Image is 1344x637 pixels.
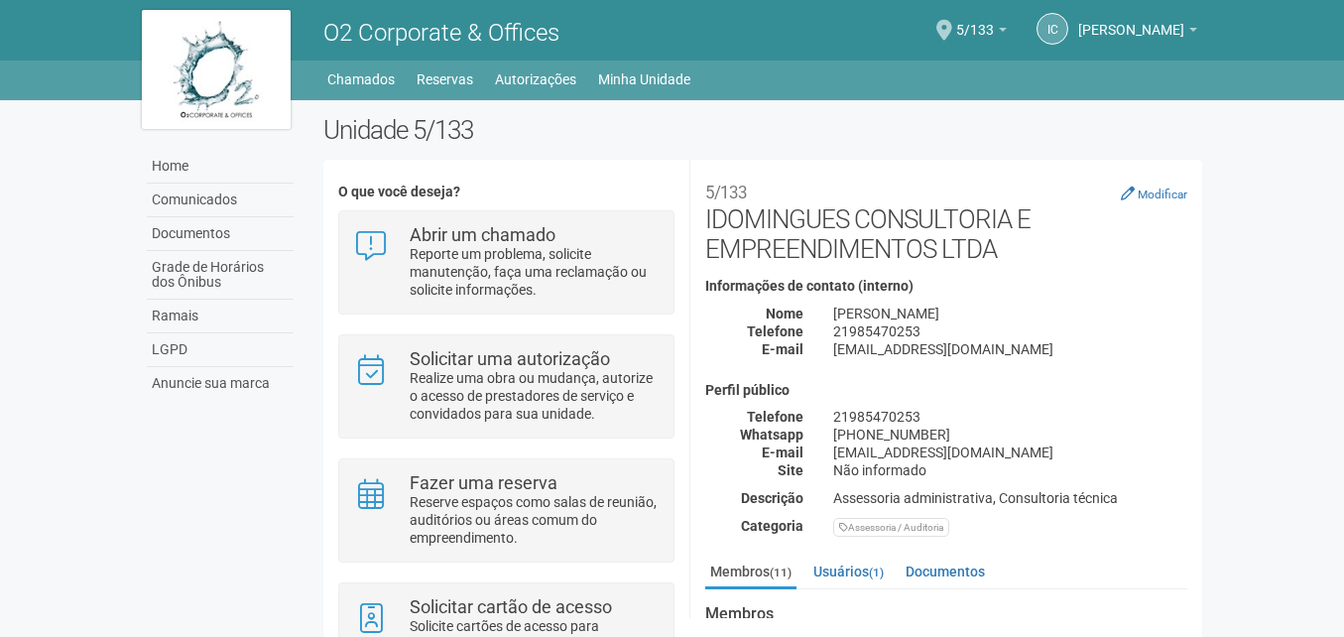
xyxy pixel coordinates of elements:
strong: Membros [705,605,1187,623]
strong: Telefone [747,323,803,339]
a: Home [147,150,294,184]
a: [PERSON_NAME] [1078,25,1197,41]
a: Usuários(1) [808,557,889,586]
div: Assessoria / Auditoria [833,518,949,537]
strong: Solicitar uma autorização [410,348,610,369]
a: Minha Unidade [598,65,690,93]
a: Membros(11) [705,557,796,589]
div: [PERSON_NAME] [818,305,1202,322]
p: Realize uma obra ou mudança, autorize o acesso de prestadores de serviço e convidados para sua un... [410,369,659,423]
a: Solicitar uma autorização Realize uma obra ou mudança, autorize o acesso de prestadores de serviç... [354,350,659,423]
div: [EMAIL_ADDRESS][DOMAIN_NAME] [818,444,1202,461]
span: 5/133 [956,3,994,38]
strong: Site [778,462,803,478]
div: Assessoria administrativa, Consultoria técnica [818,489,1202,507]
a: Documentos [147,217,294,251]
h2: Unidade 5/133 [323,115,1203,145]
small: 5/133 [705,183,747,202]
strong: E-mail [762,341,803,357]
a: Reservas [417,65,473,93]
img: logo.jpg [142,10,291,129]
span: O2 Corporate & Offices [323,19,559,47]
div: Não informado [818,461,1202,479]
strong: Descrição [741,490,803,506]
a: Chamados [327,65,395,93]
strong: Solicitar cartão de acesso [410,596,612,617]
small: Modificar [1138,188,1187,201]
p: Reporte um problema, solicite manutenção, faça uma reclamação ou solicite informações. [410,245,659,299]
a: Fazer uma reserva Reserve espaços como salas de reunião, auditórios ou áreas comum do empreendime... [354,474,659,547]
small: (11) [770,566,792,579]
a: Autorizações [495,65,576,93]
strong: Whatsapp [740,427,803,443]
small: (1) [869,566,884,579]
h4: Perfil público [705,383,1187,398]
a: LGPD [147,333,294,367]
strong: Fazer uma reserva [410,472,557,493]
a: Ramais [147,300,294,333]
div: [EMAIL_ADDRESS][DOMAIN_NAME] [818,340,1202,358]
a: 5/133 [956,25,1007,41]
a: IC [1037,13,1068,45]
strong: Categoria [741,518,803,534]
div: 21985470253 [818,408,1202,426]
strong: Abrir um chamado [410,224,555,245]
p: Reserve espaços como salas de reunião, auditórios ou áreas comum do empreendimento. [410,493,659,547]
h4: O que você deseja? [338,185,674,199]
strong: E-mail [762,445,803,460]
div: 21985470253 [818,322,1202,340]
strong: Nome [766,306,803,321]
a: Grade de Horários dos Ônibus [147,251,294,300]
span: Isabel Cristina de Macedo Gonçalves Domingues [1078,3,1184,38]
a: Anuncie sua marca [147,367,294,400]
a: Documentos [901,557,990,586]
a: Comunicados [147,184,294,217]
strong: Telefone [747,409,803,425]
h2: IDOMINGUES CONSULTORIA E EMPREENDIMENTOS LTDA [705,175,1187,264]
a: Abrir um chamado Reporte um problema, solicite manutenção, faça uma reclamação ou solicite inform... [354,226,659,299]
div: [PHONE_NUMBER] [818,426,1202,444]
a: Modificar [1121,186,1187,201]
h4: Informações de contato (interno) [705,279,1187,294]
